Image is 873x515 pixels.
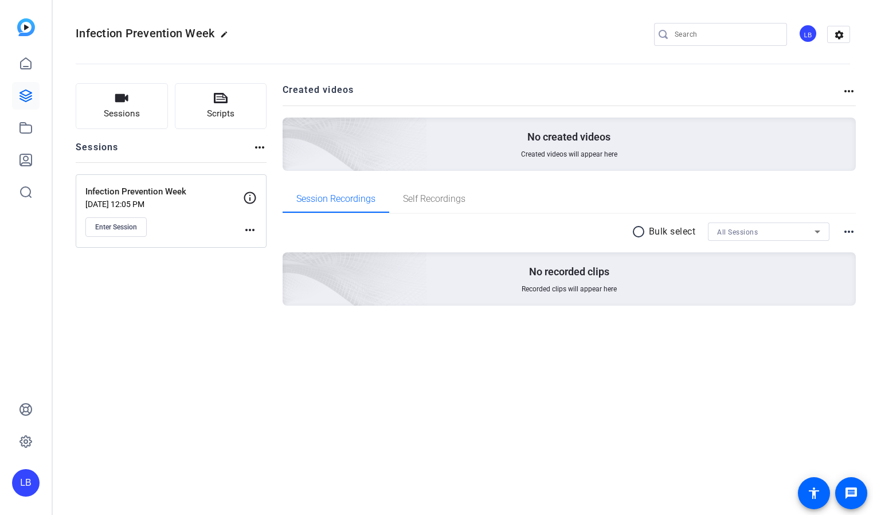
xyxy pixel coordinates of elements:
[104,107,140,120] span: Sessions
[798,24,817,43] div: LB
[632,225,649,239] mat-icon: radio_button_unchecked
[12,469,40,497] div: LB
[283,83,843,106] h2: Created videos
[675,28,778,41] input: Search
[85,200,243,209] p: [DATE] 12:05 PM
[807,486,821,500] mat-icon: accessibility
[253,141,267,154] mat-icon: more_horiz
[527,130,610,144] p: No created videos
[154,4,428,253] img: Creted videos background
[649,225,696,239] p: Bulk select
[76,26,214,40] span: Infection Prevention Week
[17,18,35,36] img: blue-gradient.svg
[403,194,465,204] span: Self Recordings
[175,83,267,129] button: Scripts
[296,194,375,204] span: Session Recordings
[842,225,856,239] mat-icon: more_horiz
[95,223,137,232] span: Enter Session
[844,486,858,500] mat-icon: message
[529,265,609,279] p: No recorded clips
[522,284,617,294] span: Recorded clips will appear here
[842,84,856,98] mat-icon: more_horiz
[717,228,758,236] span: All Sessions
[76,83,168,129] button: Sessions
[243,223,257,237] mat-icon: more_horiz
[207,107,234,120] span: Scripts
[76,141,119,162] h2: Sessions
[154,139,428,388] img: embarkstudio-empty-session.png
[85,185,243,198] p: Infection Prevention Week
[521,150,617,159] span: Created videos will appear here
[85,217,147,237] button: Enter Session
[828,26,851,44] mat-icon: settings
[798,24,819,44] ngx-avatar: L.B. Ballard
[220,30,234,44] mat-icon: edit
